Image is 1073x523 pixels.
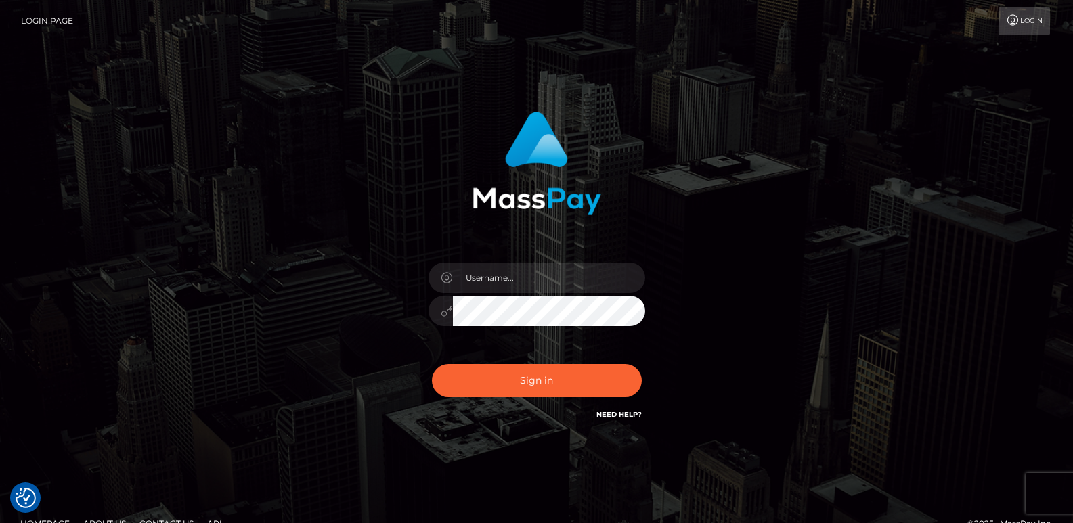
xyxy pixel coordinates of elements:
a: Login Page [21,7,73,35]
a: Need Help? [596,410,642,419]
input: Username... [453,263,645,293]
button: Sign in [432,364,642,397]
img: MassPay Login [473,112,601,215]
img: Revisit consent button [16,488,36,508]
a: Login [999,7,1050,35]
button: Consent Preferences [16,488,36,508]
